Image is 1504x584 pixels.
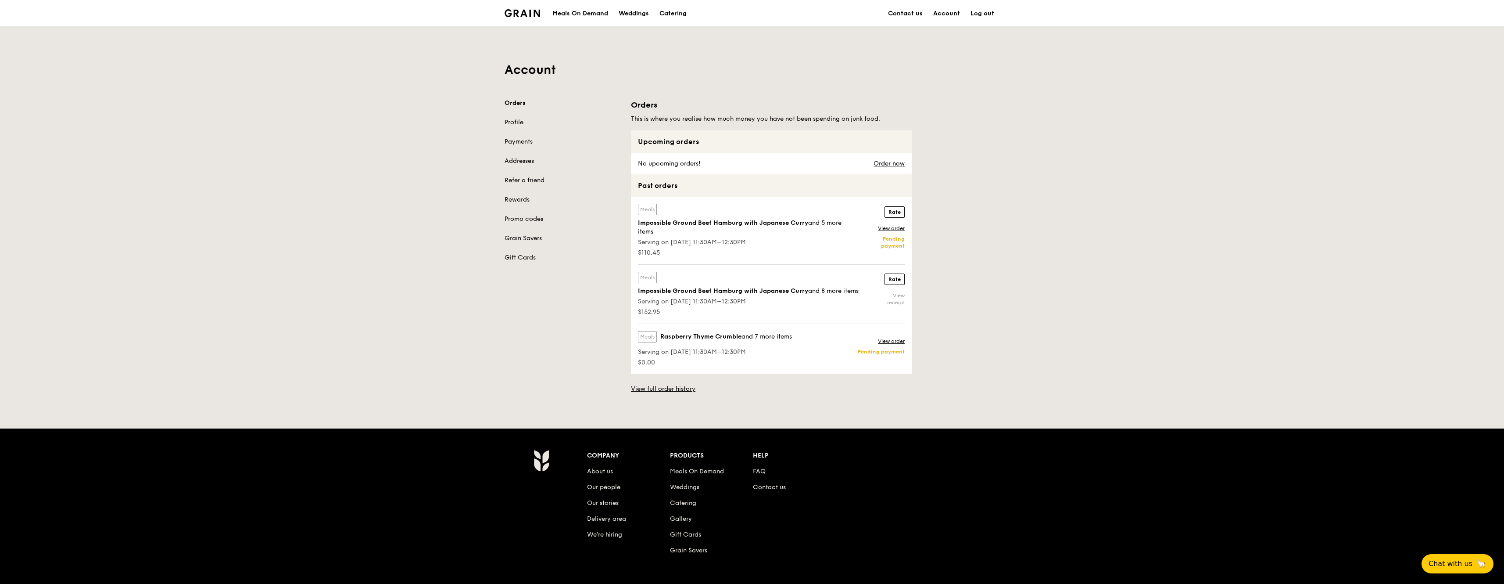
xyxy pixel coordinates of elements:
[638,348,792,357] span: Serving on [DATE] 11:30AM–12:30PM
[631,99,912,111] h1: Orders
[619,0,649,27] div: Weddings
[878,225,905,232] a: View order
[587,483,620,491] a: Our people
[613,0,654,27] a: Weddings
[1422,554,1493,573] button: Chat with us🦙
[631,385,695,393] a: View full order history
[876,292,905,306] a: View receipt
[638,238,852,247] span: Serving on [DATE] 11:30AM–12:30PM
[505,99,620,108] a: Orders
[660,332,741,341] span: Raspberry Thyme Crumble
[670,450,753,462] div: Products
[753,468,766,475] a: FAQ
[505,176,620,185] a: Refer a friend
[884,274,905,285] button: Rate
[638,308,865,317] span: $152.95
[670,547,707,554] a: Grain Savers
[884,206,905,218] button: Rate
[552,0,608,27] div: Meals On Demand
[659,0,687,27] div: Catering
[638,358,792,367] span: $0.00
[928,0,965,27] a: Account
[587,515,626,523] a: Delivery area
[587,468,613,475] a: About us
[587,499,619,507] a: Our stories
[631,130,912,153] div: Upcoming orders
[1476,559,1486,569] span: 🦙
[505,137,620,146] a: Payments
[505,9,540,17] img: Grain
[638,287,808,296] span: Impossible Ground Beef Hamburg with Japanese Curry
[638,219,808,227] span: Impossible Ground Beef Hamburg with Japanese Curry
[670,531,701,538] a: Gift Cards
[638,272,657,283] label: Meals
[808,287,859,295] span: and 8 more items
[670,468,724,475] a: Meals On Demand
[638,249,852,257] span: $110.45
[631,174,912,197] div: Past orders
[670,499,696,507] a: Catering
[505,195,620,204] a: Rewards
[631,115,912,123] h5: This is where you realise how much money you have not been spending on junk food.
[863,235,905,249] p: Pending payment
[741,333,792,340] span: and 7 more items
[1429,559,1472,569] span: Chat with us
[654,0,692,27] a: Catering
[505,157,620,166] a: Addresses
[631,153,706,174] div: No upcoming orders!
[670,483,699,491] a: Weddings
[858,348,905,355] p: Pending payment
[883,0,928,27] a: Contact us
[505,62,999,78] h1: Account
[638,331,657,342] label: Meals
[505,253,620,262] a: Gift Cards
[638,297,865,306] span: Serving on [DATE] 11:30AM–12:30PM
[965,0,999,27] a: Log out
[505,118,620,127] a: Profile
[505,215,620,224] a: Promo codes
[753,483,786,491] a: Contact us
[670,515,692,523] a: Gallery
[587,531,622,538] a: We’re hiring
[534,450,549,472] img: Grain
[874,160,905,167] a: Order now
[878,338,905,345] a: View order
[505,234,620,243] a: Grain Savers
[638,204,657,215] label: Meals
[587,450,670,462] div: Company
[753,450,836,462] div: Help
